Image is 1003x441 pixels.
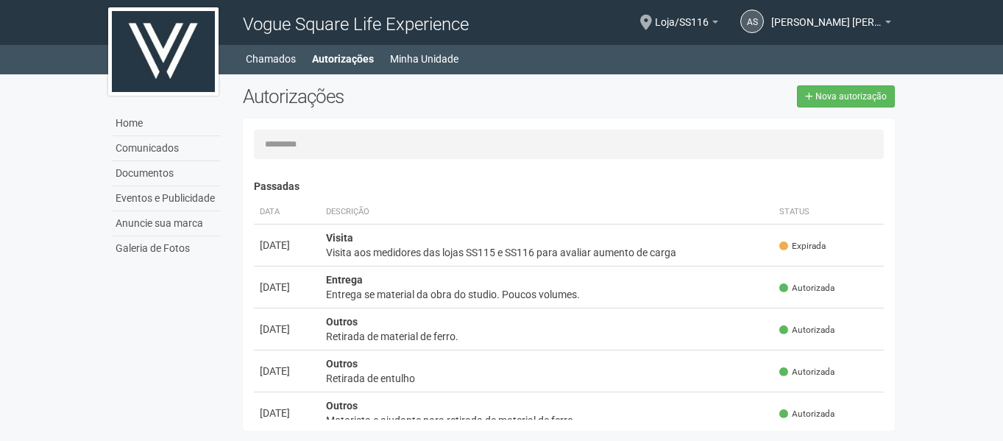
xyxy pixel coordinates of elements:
strong: Visita [326,232,353,244]
th: Data [254,200,320,225]
div: [DATE] [260,280,314,294]
strong: Outros [326,400,358,412]
a: Comunicados [112,136,221,161]
div: [DATE] [260,364,314,378]
span: andre silva de castro [771,2,882,28]
span: Expirada [779,240,826,253]
strong: Outros [326,316,358,328]
span: Vogue Square Life Experience [243,14,469,35]
a: Autorizações [312,49,374,69]
div: [DATE] [260,406,314,420]
div: Retirada de material de ferro. [326,329,768,344]
span: Loja/SS116 [655,2,709,28]
h2: Autorizações [243,85,558,107]
div: Visita aos medidores das lojas SS115 e SS116 para avaliar aumento de carga [326,245,768,260]
a: Minha Unidade [390,49,458,69]
th: Descrição [320,200,774,225]
a: Eventos e Publicidade [112,186,221,211]
div: Entrega se material da obra do studio. Poucos volumes. [326,287,768,302]
a: [PERSON_NAME] [PERSON_NAME] [771,18,891,30]
div: [DATE] [260,322,314,336]
img: logo.jpg [108,7,219,96]
div: Retirada de entulho [326,371,768,386]
a: Anuncie sua marca [112,211,221,236]
span: Nova autorização [815,91,887,102]
span: Autorizada [779,408,834,420]
a: Home [112,111,221,136]
a: Chamados [246,49,296,69]
a: Galeria de Fotos [112,236,221,261]
a: Loja/SS116 [655,18,718,30]
a: Nova autorização [797,85,895,107]
strong: Entrega [326,274,363,286]
div: Motorista e ajudante para retirada de material de ferro. [326,413,768,428]
a: as [740,10,764,33]
a: Documentos [112,161,221,186]
div: [DATE] [260,238,314,253]
strong: Outros [326,358,358,370]
span: Autorizada [779,324,834,336]
span: Autorizada [779,282,834,294]
span: Autorizada [779,366,834,378]
h4: Passadas [254,181,885,192]
th: Status [773,200,884,225]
